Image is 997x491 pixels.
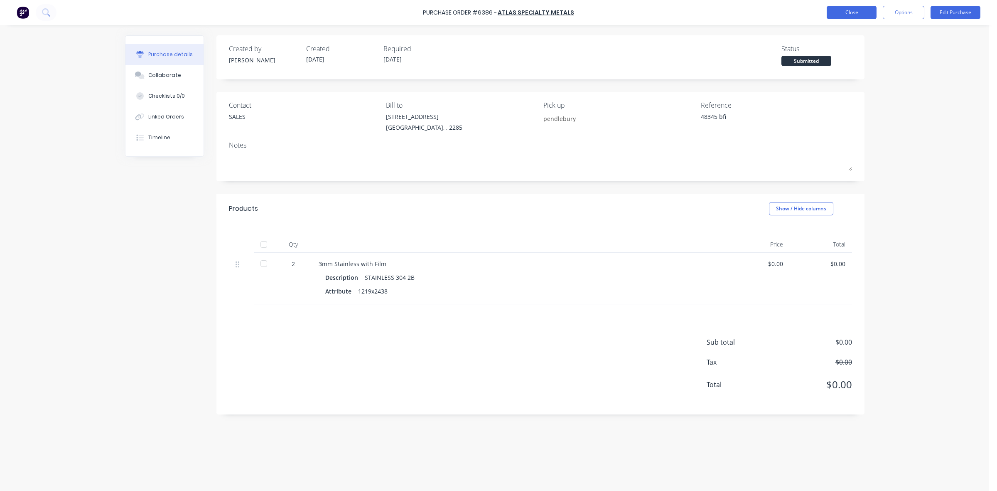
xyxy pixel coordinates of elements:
a: Atlas Specialty Metals [498,8,574,17]
div: Submitted [781,56,831,66]
span: $0.00 [769,377,852,392]
span: $0.00 [769,337,852,347]
div: 2 [281,259,305,268]
div: STAINLESS 304 2B [365,271,415,284]
div: Notes [229,140,852,150]
div: $0.00 [734,259,783,268]
div: Required [383,44,454,54]
div: Contact [229,100,380,110]
button: Purchase details [125,44,204,65]
div: SALES [229,112,246,121]
div: Price [727,236,790,253]
textarea: 48345 bfi [701,112,805,131]
span: Sub total [707,337,769,347]
span: Tax [707,357,769,367]
div: Timeline [148,134,170,141]
div: Pick up [543,100,695,110]
div: Created by [229,44,300,54]
button: Collaborate [125,65,204,86]
div: Attribute [325,285,358,297]
input: Enter notes... [543,112,619,125]
span: $0.00 [769,357,852,367]
div: $0.00 [796,259,845,268]
button: Options [883,6,924,19]
div: [GEOGRAPHIC_DATA], , 2285 [386,123,462,132]
div: 3mm Stainless with Film [319,259,721,268]
div: Status [781,44,852,54]
div: Created [306,44,377,54]
button: Edit Purchase [931,6,980,19]
div: Qty [275,236,312,253]
div: Bill to [386,100,537,110]
div: 1219x2438 [358,285,388,297]
button: Close [827,6,877,19]
div: Checklists 0/0 [148,92,185,100]
img: Factory [17,6,29,19]
div: Purchase Order #6386 - [423,8,497,17]
button: Show / Hide columns [769,202,833,215]
div: Purchase details [148,51,193,58]
button: Checklists 0/0 [125,86,204,106]
div: Total [790,236,852,253]
div: Collaborate [148,72,181,79]
div: Products [229,204,258,214]
div: [PERSON_NAME] [229,56,300,64]
div: Reference [701,100,852,110]
button: Timeline [125,127,204,148]
div: Linked Orders [148,113,184,121]
div: Description [325,271,365,284]
button: Linked Orders [125,106,204,127]
span: Total [707,380,769,390]
div: [STREET_ADDRESS] [386,112,462,121]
